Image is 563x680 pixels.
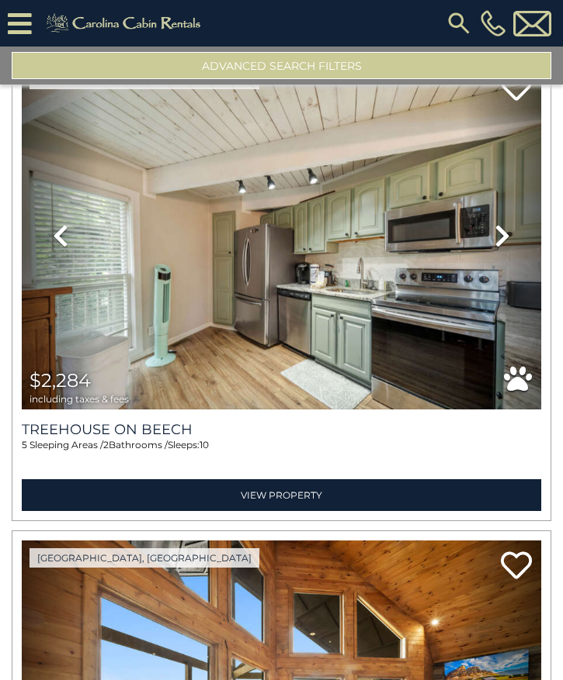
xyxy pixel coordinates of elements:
[477,10,509,36] a: [PHONE_NUMBER]
[22,62,541,409] img: thumbnail_168730904.jpeg
[22,439,27,450] span: 5
[501,550,532,583] a: Add to favorites
[22,438,541,475] div: Sleeping Areas / Bathrooms / Sleeps:
[40,11,211,36] img: Khaki-logo.png
[200,439,209,450] span: 10
[22,421,541,438] a: Treehouse On Beech
[103,439,109,450] span: 2
[30,394,129,404] span: including taxes & fees
[30,369,91,392] span: $2,284
[501,71,532,105] a: Add to favorites
[12,52,551,79] button: Advanced Search Filters
[30,548,259,568] a: [GEOGRAPHIC_DATA], [GEOGRAPHIC_DATA]
[22,479,541,511] a: View Property
[445,9,473,37] img: search-regular.svg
